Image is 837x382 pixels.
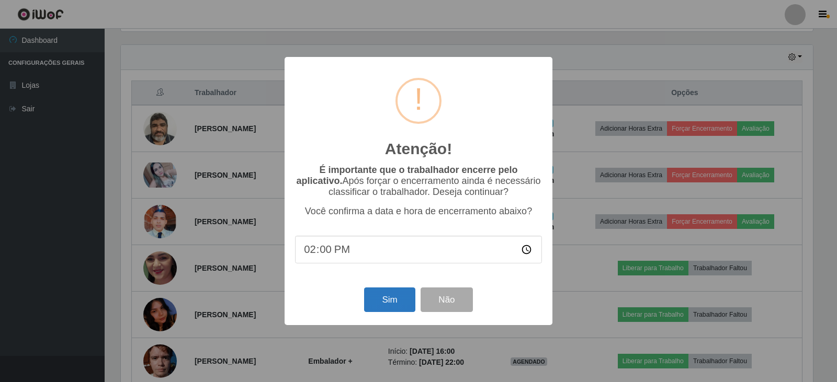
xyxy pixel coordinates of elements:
[295,206,542,217] p: Você confirma a data e hora de encerramento abaixo?
[364,287,415,312] button: Sim
[295,165,542,198] p: Após forçar o encerramento ainda é necessário classificar o trabalhador. Deseja continuar?
[385,140,452,158] h2: Atenção!
[421,287,472,312] button: Não
[296,165,517,186] b: É importante que o trabalhador encerre pelo aplicativo.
